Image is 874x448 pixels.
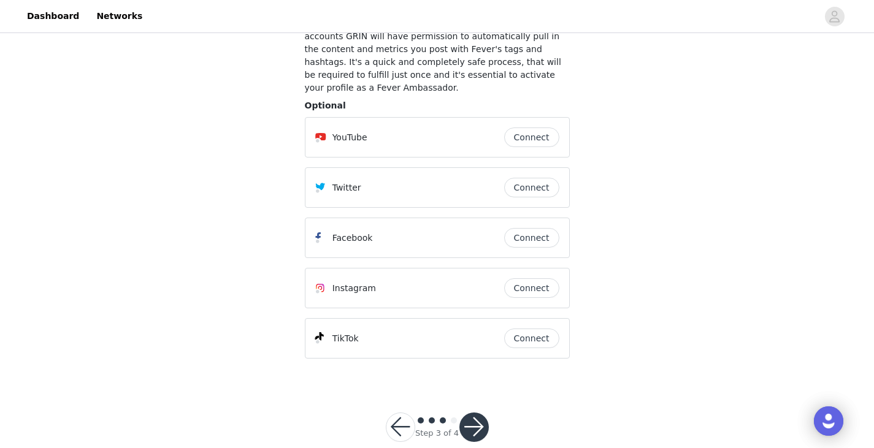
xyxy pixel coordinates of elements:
p: TikTok [332,332,359,345]
button: Connect [504,328,559,348]
button: Connect [504,127,559,147]
a: Networks [89,2,150,30]
button: Connect [504,278,559,298]
img: Instagram Icon [315,283,325,293]
span: Optional [305,101,346,110]
a: Dashboard [20,2,86,30]
p: Facebook [332,232,373,245]
button: Connect [504,228,559,248]
p: YouTube [332,131,367,144]
div: Open Intercom Messenger [814,406,843,436]
button: Connect [504,178,559,197]
div: Step 3 of 4 [415,427,459,439]
p: Twitter [332,181,361,194]
div: avatar [829,7,840,26]
p: Instagram [332,282,376,295]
